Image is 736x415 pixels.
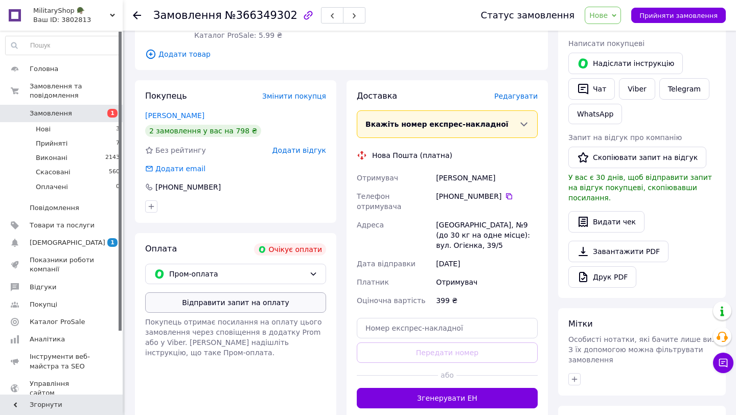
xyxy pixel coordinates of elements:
[107,238,118,247] span: 1
[30,379,95,398] span: Управління сайтом
[30,221,95,230] span: Товари та послуги
[30,82,123,100] span: Замовлення та повідомлення
[639,12,718,19] span: Прийняти замовлення
[434,216,540,255] div: [GEOGRAPHIC_DATA], №9 (до 30 кг на одне місце): вул. Огієнка, 39/5
[272,146,326,154] span: Додати відгук
[357,174,398,182] span: Отримувач
[357,278,389,286] span: Платник
[154,182,222,192] div: [PHONE_NUMBER]
[6,36,120,55] input: Пошук
[30,283,56,292] span: Відгуки
[30,256,95,274] span: Показники роботи компанії
[33,15,123,25] div: Ваш ID: 3802813
[434,291,540,310] div: 399 ₴
[145,292,326,313] button: Відправити запит на оплату
[357,260,416,268] span: Дата відправки
[133,10,141,20] div: Повернутися назад
[365,120,509,128] span: Вкажіть номер експрес-накладної
[436,191,538,201] div: [PHONE_NUMBER]
[145,244,177,253] span: Оплата
[568,53,683,74] button: Надіслати інструкцію
[36,182,68,192] span: Оплачені
[568,78,615,100] button: Чат
[30,64,58,74] span: Головна
[494,92,538,100] span: Редагувати
[145,49,538,60] span: Додати товар
[116,125,120,134] span: 3
[30,317,85,327] span: Каталог ProSale
[116,182,120,192] span: 0
[30,238,105,247] span: [DEMOGRAPHIC_DATA]
[434,273,540,291] div: Отримувач
[568,241,669,262] a: Завантажити PDF
[145,318,322,357] span: Покупець отримає посилання на оплату цього замовлення через сповіщення в додатку Prom або у Viber...
[619,78,655,100] a: Viber
[194,31,282,39] span: Каталог ProSale: 5.99 ₴
[357,388,538,408] button: Згенерувати ЕН
[107,109,118,118] span: 1
[105,153,120,163] span: 2143
[568,147,706,168] button: Скопіювати запит на відгук
[357,192,401,211] span: Телефон отримувача
[357,221,384,229] span: Адреса
[568,266,636,288] a: Друк PDF
[568,319,593,329] span: Мітки
[225,9,297,21] span: №366349302
[357,318,538,338] input: Номер експрес-накладної
[434,169,540,187] div: [PERSON_NAME]
[568,104,622,124] a: WhatsApp
[659,78,709,100] a: Telegram
[589,11,608,19] span: Нове
[36,168,71,177] span: Скасовані
[568,39,645,48] span: Написати покупцеві
[169,268,305,280] span: Пром-оплата
[568,335,714,364] span: Особисті нотатки, які бачите лише ви. З їх допомогою можна фільтрувати замовлення
[145,125,261,137] div: 2 замовлення у вас на 798 ₴
[30,203,79,213] span: Повідомлення
[357,91,397,101] span: Доставка
[145,91,187,101] span: Покупець
[438,370,456,380] span: або
[30,109,72,118] span: Замовлення
[30,300,57,309] span: Покупці
[109,168,120,177] span: 560
[144,164,206,174] div: Додати email
[153,9,222,21] span: Замовлення
[116,139,120,148] span: 7
[357,296,425,305] span: Оціночна вартість
[262,92,326,100] span: Змінити покупця
[30,352,95,371] span: Інструменти веб-майстра та SEO
[713,353,733,373] button: Чат з покупцем
[370,150,455,160] div: Нова Пошта (платна)
[30,335,65,344] span: Аналітика
[631,8,726,23] button: Прийняти замовлення
[155,146,206,154] span: Без рейтингу
[568,173,712,202] span: У вас є 30 днів, щоб відправити запит на відгук покупцеві, скопіювавши посилання.
[36,139,67,148] span: Прийняті
[145,111,204,120] a: [PERSON_NAME]
[568,211,645,233] button: Видати чек
[154,164,206,174] div: Додати email
[36,153,67,163] span: Виконані
[434,255,540,273] div: [DATE]
[254,243,326,256] div: Очікує оплати
[568,133,682,142] span: Запит на відгук про компанію
[481,10,575,20] div: Статус замовлення
[36,125,51,134] span: Нові
[33,6,110,15] span: MilitaryShop 🪖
